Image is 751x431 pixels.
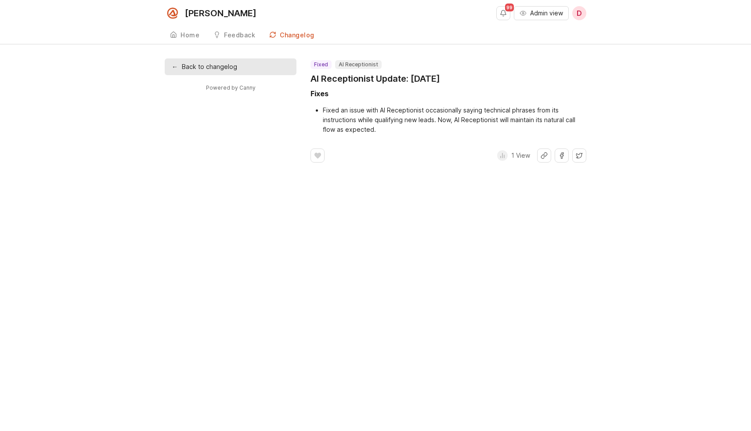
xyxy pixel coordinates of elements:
[264,26,320,44] a: Changelog
[311,88,329,99] div: Fixes
[511,151,530,160] p: 1 View
[208,26,260,44] a: Feedback
[181,32,199,38] div: Home
[280,32,314,38] div: Changelog
[165,26,205,44] a: Home
[514,6,569,20] button: Admin view
[314,61,328,68] p: fixed
[311,72,440,85] a: AI Receptionist Update: [DATE]
[165,58,296,75] a: ←Back to changelog
[496,6,510,20] button: Notifications
[172,62,177,72] div: ←
[339,61,378,68] p: AI Receptionist
[505,4,514,11] span: 99
[224,32,255,38] div: Feedback
[530,9,563,18] span: Admin view
[572,6,586,20] button: D
[555,148,569,163] button: Share on Facebook
[537,148,551,163] button: Share link
[185,9,256,18] div: [PERSON_NAME]
[577,8,582,18] span: D
[572,148,586,163] button: Share on X
[165,5,181,21] img: Smith.ai logo
[323,105,586,134] li: Fixed an issue with AI Receptionist occasionally saying technical phrases from its instructions w...
[205,83,257,93] a: Powered by Canny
